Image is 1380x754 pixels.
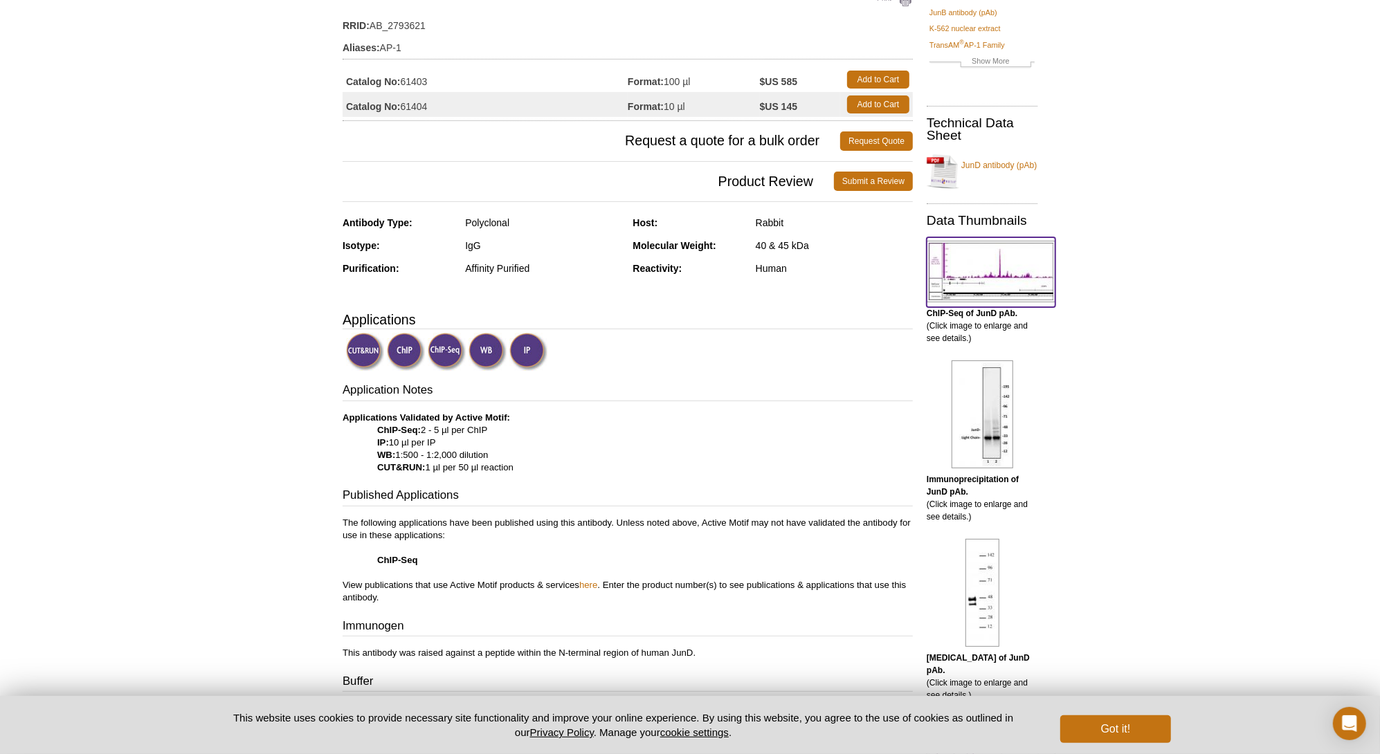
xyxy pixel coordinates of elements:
[927,475,1019,497] b: Immunoprecipitation of JunD pAb.
[343,240,380,251] strong: Isotype:
[346,333,384,371] img: CUT&RUN Validated
[633,217,658,228] strong: Host:
[952,360,1013,468] img: JunD antibody (pAb) tested by immunoprecipitation.
[847,95,909,113] a: Add to Cart
[628,92,760,117] td: 10 µl
[756,217,913,229] div: Rabbit
[633,240,716,251] strong: Molecular Weight:
[756,239,913,252] div: 40 & 45 kDa
[927,117,1037,142] h2: Technical Data Sheet
[377,450,395,460] strong: WB:
[377,462,426,472] strong: CUT&RUN:
[343,412,510,423] b: Applications Validated by Active Motif:
[343,412,913,474] p: 2 - 5 µl per ChIP 10 µl per IP 1:500 - 1:2,000 dilution 1 µl per 50 µl reaction
[377,555,418,565] strong: ChIP-Seq
[343,217,412,228] strong: Antibody Type:
[509,333,547,371] img: Immunoprecipitation Validated
[927,214,1037,227] h2: Data Thumbnails
[343,647,913,659] p: This antibody was raised against a peptide within the N-terminal region of human JunD.
[579,580,597,590] a: here
[343,517,913,604] p: The following applications have been published using this antibody. Unless noted above, Active Mo...
[927,653,1030,675] b: [MEDICAL_DATA] of JunD pAb.
[428,333,466,371] img: ChIP-Seq Validated
[756,262,913,275] div: Human
[343,172,834,191] span: Product Review
[927,473,1037,523] p: (Click image to enlarge and see details.)
[628,67,760,92] td: 100 µl
[465,262,622,275] div: Affinity Purified
[760,75,797,88] strong: $US 585
[469,333,507,371] img: Western Blot Validated
[343,263,399,274] strong: Purification:
[343,92,628,117] td: 61404
[343,487,913,506] h3: Published Applications
[927,309,1017,318] b: ChIP-Seq of JunD pAb.
[628,100,664,113] strong: Format:
[465,239,622,252] div: IgG
[343,131,840,151] span: Request a quote for a bulk order
[465,217,622,229] div: Polyclonal
[965,539,999,647] img: JunD antibody (pAb) tested by Western blot.
[929,22,1001,35] a: K-562 nuclear extract
[387,333,425,371] img: ChIP Validated
[760,100,797,113] strong: $US 145
[1060,715,1171,743] button: Got it!
[343,67,628,92] td: 61403
[628,75,664,88] strong: Format:
[959,39,964,46] sup: ®
[929,39,1005,51] a: TransAM®AP-1 Family
[927,307,1037,344] p: (Click image to enlarge and see details.)
[343,673,913,692] h3: Buffer
[1333,707,1366,740] div: Open Intercom Messenger
[377,425,421,435] strong: ChIP-Seq:
[530,726,594,738] a: Privacy Policy
[343,618,913,637] h3: Immunogen
[834,172,913,191] a: Submit a Review
[343,19,370,32] strong: RRID:
[929,6,997,19] a: JunB antibody (pAb)
[346,100,401,113] strong: Catalog No:
[343,33,913,55] td: AP-1
[927,652,1037,701] p: (Click image to enlarge and see details.)
[343,309,913,330] h3: Applications
[929,55,1035,71] a: Show More
[377,437,389,448] strong: IP:
[927,241,1055,302] img: JunD antibody (pAb) tested by ChIP-Seq.
[927,151,1037,192] a: JunD antibody (pAb)
[346,75,401,88] strong: Catalog No:
[660,726,729,738] button: cookie settings
[633,263,682,274] strong: Reactivity:
[343,11,913,33] td: AB_2793621
[209,710,1037,739] p: This website uses cookies to provide necessary site functionality and improve your online experie...
[343,382,913,401] h3: Application Notes
[840,131,913,151] a: Request Quote
[343,42,380,54] strong: Aliases:
[847,71,909,89] a: Add to Cart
